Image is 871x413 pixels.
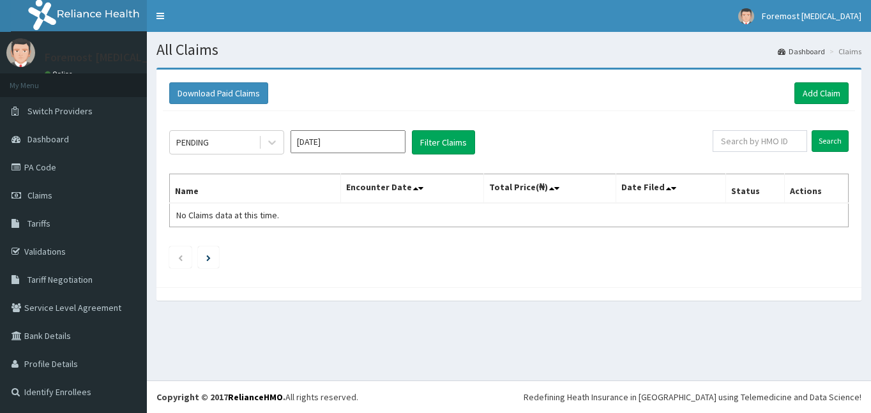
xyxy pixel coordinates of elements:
[524,391,861,403] div: Redefining Heath Insurance in [GEOGRAPHIC_DATA] using Telemedicine and Data Science!
[27,274,93,285] span: Tariff Negotiation
[616,174,725,204] th: Date Filed
[45,52,179,63] p: Foremost [MEDICAL_DATA]
[228,391,283,403] a: RelianceHMO
[147,380,871,413] footer: All rights reserved.
[713,130,807,152] input: Search by HMO ID
[178,252,183,263] a: Previous page
[778,46,825,57] a: Dashboard
[340,174,483,204] th: Encounter Date
[785,174,849,204] th: Actions
[27,190,52,201] span: Claims
[169,82,268,104] button: Download Paid Claims
[206,252,211,263] a: Next page
[156,41,861,58] h1: All Claims
[291,130,405,153] input: Select Month and Year
[27,218,50,229] span: Tariffs
[45,70,75,79] a: Online
[176,136,209,149] div: PENDING
[156,391,285,403] strong: Copyright © 2017 .
[27,105,93,117] span: Switch Providers
[738,8,754,24] img: User Image
[176,209,279,221] span: No Claims data at this time.
[170,174,341,204] th: Name
[725,174,784,204] th: Status
[412,130,475,154] button: Filter Claims
[6,38,35,67] img: User Image
[826,46,861,57] li: Claims
[27,133,69,145] span: Dashboard
[762,10,861,22] span: Foremost [MEDICAL_DATA]
[483,174,616,204] th: Total Price(₦)
[794,82,849,104] a: Add Claim
[812,130,849,152] input: Search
